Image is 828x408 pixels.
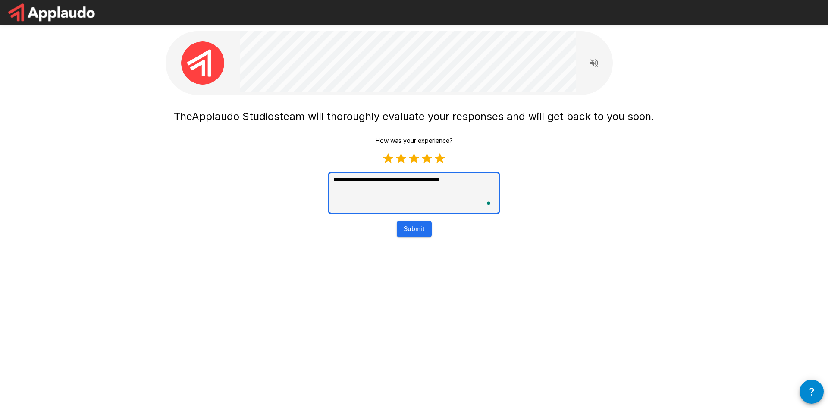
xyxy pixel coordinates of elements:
p: How was your experience? [376,136,453,145]
span: Applaudo Studios [192,110,279,123]
span: The [174,110,192,123]
span: team will thoroughly evaluate your responses and will get back to you soon. [279,110,654,123]
textarea: To enrich screen reader interactions, please activate Accessibility in Grammarly extension settings [328,172,500,214]
img: applaudo_avatar.png [181,41,224,85]
button: Read questions aloud [586,54,603,72]
button: Submit [397,221,432,237]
